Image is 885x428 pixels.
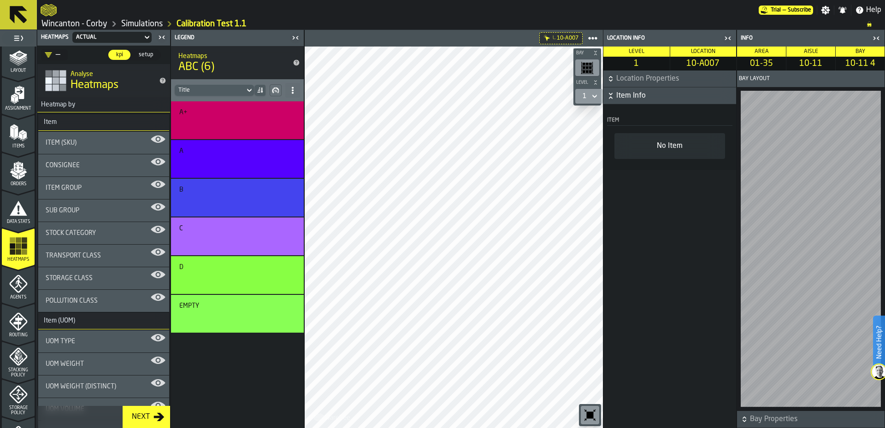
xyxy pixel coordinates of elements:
li: menu Layout [2,39,35,76]
label: button-toggle-Show on Map [151,267,165,282]
div: stat-UOM Weight [38,353,169,375]
span: Heatmaps [2,257,35,262]
div: Title [46,162,162,169]
li: menu Routing [2,304,35,340]
button: button- [270,84,282,96]
span: Consignee [46,162,80,169]
span: 01-35 [739,59,784,69]
span: setup [135,51,157,59]
div: Title [46,207,162,214]
span: Location [691,49,715,54]
label: button-toggle-Help [851,5,885,16]
div: Item (UOM) [38,317,81,324]
div: DropdownMenuValue- [45,49,60,60]
label: button-toggle-Show on Map [151,398,165,413]
span: Orders [2,182,35,187]
li: menu Items [2,115,35,152]
div: L. [553,35,556,41]
span: Item Info [616,90,734,101]
label: button-toggle-Show on Map [151,132,165,147]
div: Title [46,229,162,237]
div: stat-Storage Class [38,267,169,289]
label: button-toggle-Settings [817,6,834,15]
label: button-toggle-Show on Map [151,177,165,192]
div: Legend [173,35,289,41]
div: Title [179,302,293,310]
div: title-Heatmaps [37,64,170,97]
div: stat- [171,256,304,294]
div: DropdownMenuValue- [175,85,254,96]
label: button-toggle-Close me [721,33,734,44]
div: DropdownMenuValue-1 [579,91,599,102]
div: stat-UOM Volume [38,398,169,420]
div: stat- [171,217,304,255]
div: stat-Transport Class [38,245,169,267]
label: button-toggle-Show on Map [151,330,165,345]
span: kpi [112,51,127,59]
span: Transport Class [46,252,101,259]
label: button-switch-multi-setup [131,49,161,60]
span: Help [866,5,881,16]
span: Routing [2,333,35,338]
div: DropdownMenuValue-02f4f4fd-c8d1-485f-b994-9d6d4de97472 [71,32,153,43]
div: Title [179,109,293,116]
div: stat-UOM Type [38,330,169,352]
div: stat-Consignee [38,154,169,176]
span: Bay Layout [739,76,770,82]
div: Title [46,252,162,259]
div: stat- [171,179,304,217]
label: button-toggle-Close me [155,32,168,43]
div: A [179,147,183,155]
label: button-toggle-Notifications [834,6,851,15]
li: menu Storage Policy [2,379,35,416]
div: stat-UOM Weight (Distinct) [38,375,169,398]
span: UOM Volume [46,405,84,413]
div: Title [46,297,162,305]
span: Level [574,80,591,85]
div: stat-Item (SKU) [38,132,169,154]
span: 10-11 [788,59,833,69]
div: DropdownMenuValue-1 [583,93,586,100]
a: link-to-/wh/i/ace0e389-6ead-4668-b816-8dc22364bb41 [121,19,163,29]
span: Area [755,49,769,54]
div: D [179,264,183,271]
div: Hide filter [543,35,551,42]
span: Location Properties [616,73,734,84]
span: 10-A007 [557,35,578,41]
div: Title [46,383,162,390]
span: Layout [2,68,35,73]
div: A+ [179,109,187,116]
div: Item [607,117,732,123]
div: thumb [131,50,160,60]
span: Stock Category [46,229,96,237]
header: Info [737,30,885,47]
span: Sub Group [46,207,79,214]
span: Bay [574,51,591,56]
label: button-toggle-Show on Map [151,375,165,390]
span: Data Stats [2,219,35,224]
div: Title [179,225,293,232]
span: Bay Properties [750,414,883,425]
div: Title [179,186,293,193]
span: Subscribe [788,7,811,13]
span: UOM Weight [46,360,84,368]
li: menu Assignment [2,77,35,114]
div: Title [46,405,162,413]
button: button- [737,411,885,428]
a: link-to-/wh/i/ace0e389-6ead-4668-b816-8dc22364bb41 [41,19,107,29]
label: Need Help? [874,317,884,368]
span: Storage Class [46,275,93,282]
div: Title [179,147,293,155]
h3: title-section-Heatmap by [37,97,170,112]
span: ABC (6) [178,60,282,75]
div: Location Info [605,35,721,41]
span: 10-11 4 [838,59,883,69]
label: button-toggle-Show on Map [151,353,165,368]
div: DropdownMenuValue- [178,87,241,94]
span: Bay [855,49,865,54]
label: button-toggle-Toggle Full Menu [2,32,35,45]
div: Title [179,264,293,271]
